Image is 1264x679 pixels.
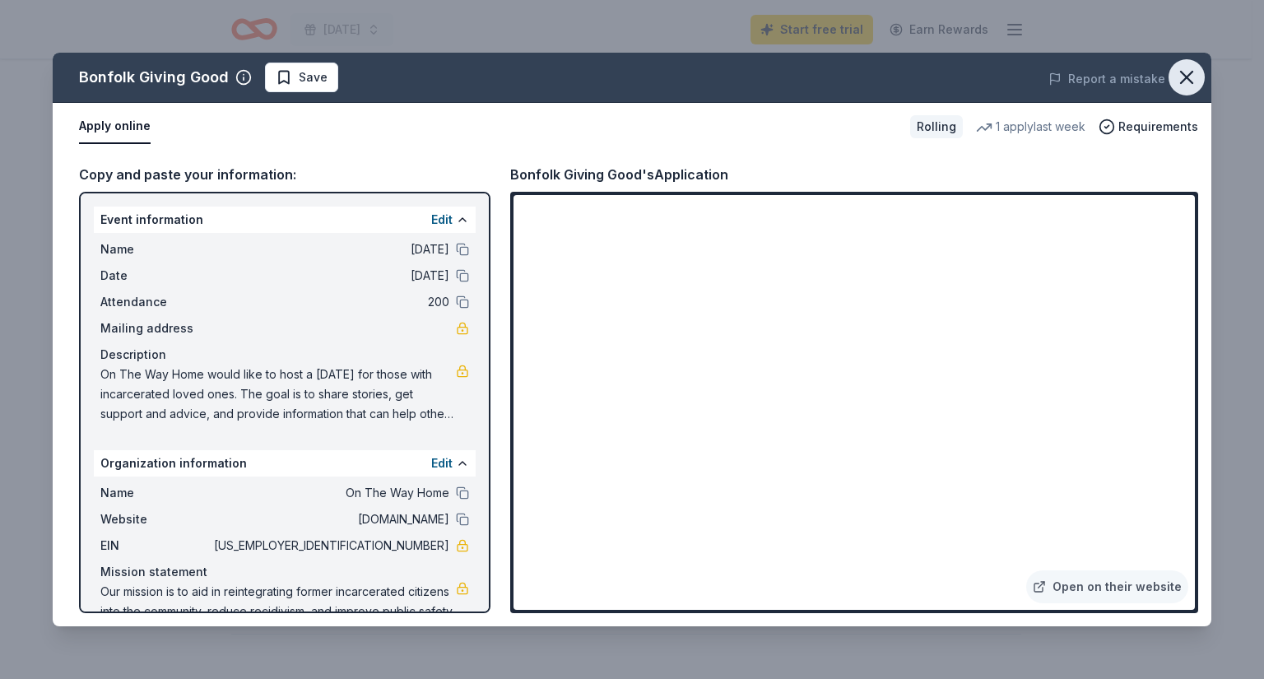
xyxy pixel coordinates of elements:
[100,562,469,582] div: Mission statement
[100,345,469,365] div: Description
[100,292,211,312] span: Attendance
[100,483,211,503] span: Name
[100,509,211,529] span: Website
[94,207,476,233] div: Event information
[100,365,456,424] span: On The Way Home would like to host a [DATE] for those with incarcerated loved ones. The goal is t...
[1118,117,1198,137] span: Requirements
[299,67,328,87] span: Save
[211,509,449,529] span: [DOMAIN_NAME]
[100,319,211,338] span: Mailing address
[94,450,476,477] div: Organization information
[211,483,449,503] span: On The Way Home
[79,109,151,144] button: Apply online
[100,266,211,286] span: Date
[211,536,449,556] span: [US_EMPLOYER_IDENTIFICATION_NUMBER]
[100,536,211,556] span: EIN
[431,210,453,230] button: Edit
[100,240,211,259] span: Name
[79,64,229,91] div: Bonfolk Giving Good
[100,582,456,641] span: Our mission is to aid in reintegrating former incarcerated citizens into the community, reduce re...
[79,164,490,185] div: Copy and paste your information:
[976,117,1085,137] div: 1 apply last week
[1099,117,1198,137] button: Requirements
[510,164,728,185] div: Bonfolk Giving Good's Application
[211,292,449,312] span: 200
[1048,69,1165,89] button: Report a mistake
[211,240,449,259] span: [DATE]
[431,453,453,473] button: Edit
[211,266,449,286] span: [DATE]
[910,115,963,138] div: Rolling
[1026,570,1188,603] a: Open on their website
[265,63,338,92] button: Save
